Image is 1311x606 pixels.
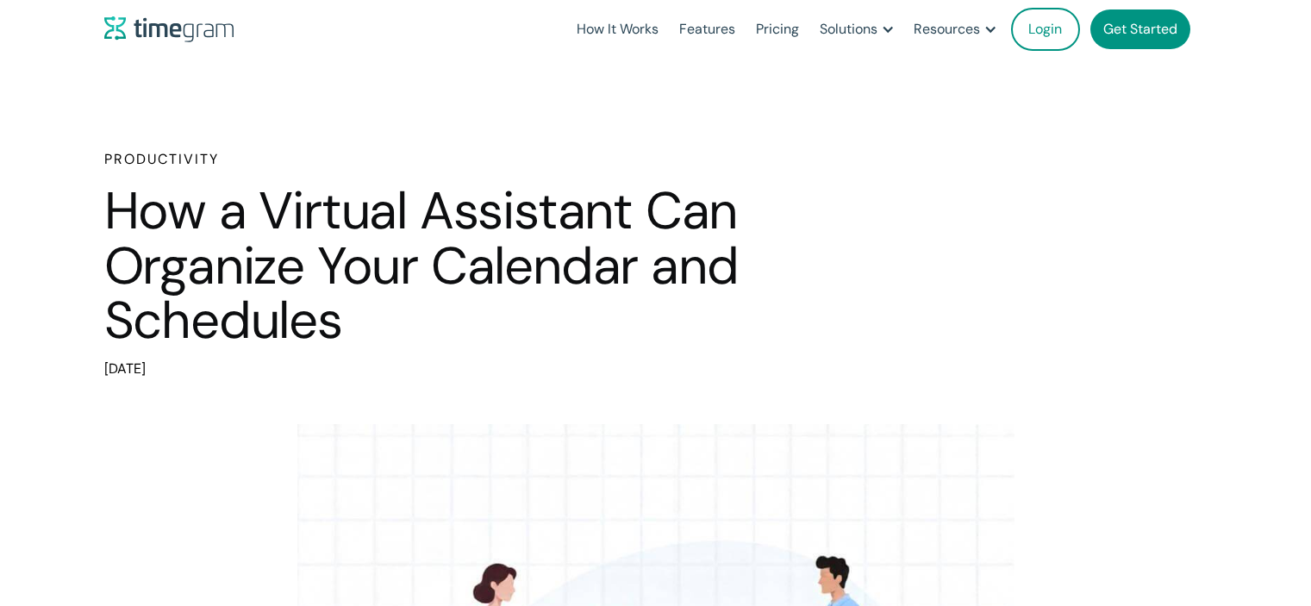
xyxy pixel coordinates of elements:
h1: How a Virtual Assistant Can Organize Your Calendar and Schedules [104,184,828,348]
a: Login [1011,8,1080,51]
a: Get Started [1090,9,1190,49]
h6: Productivity [104,149,828,170]
div: Resources [914,17,980,41]
div: [DATE] [104,357,828,381]
iframe: Tidio Chat [1222,495,1303,576]
div: Solutions [820,17,877,41]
